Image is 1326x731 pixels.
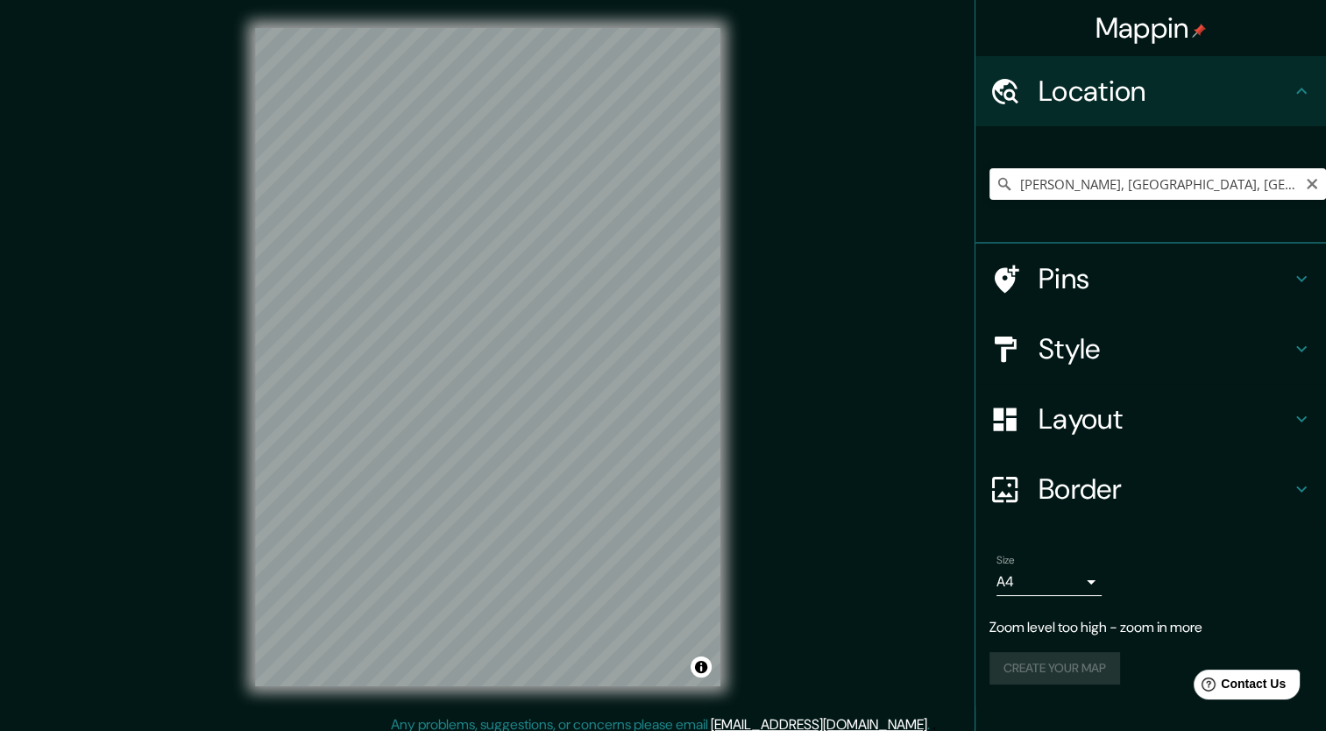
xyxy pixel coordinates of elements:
h4: Location [1039,74,1291,109]
div: Layout [975,384,1326,454]
p: Zoom level too high - zoom in more [989,617,1312,638]
input: Pick your city or area [989,168,1326,200]
h4: Pins [1039,261,1291,296]
button: Clear [1305,174,1319,191]
canvas: Map [255,28,720,686]
img: pin-icon.png [1192,24,1206,38]
iframe: Help widget launcher [1170,663,1307,712]
h4: Mappin [1096,11,1207,46]
button: Toggle attribution [691,656,712,678]
label: Size [996,553,1015,568]
div: A4 [996,568,1102,596]
h4: Border [1039,472,1291,507]
h4: Style [1039,331,1291,366]
div: Pins [975,244,1326,314]
h4: Layout [1039,401,1291,436]
div: Border [975,454,1326,524]
div: Style [975,314,1326,384]
div: Location [975,56,1326,126]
